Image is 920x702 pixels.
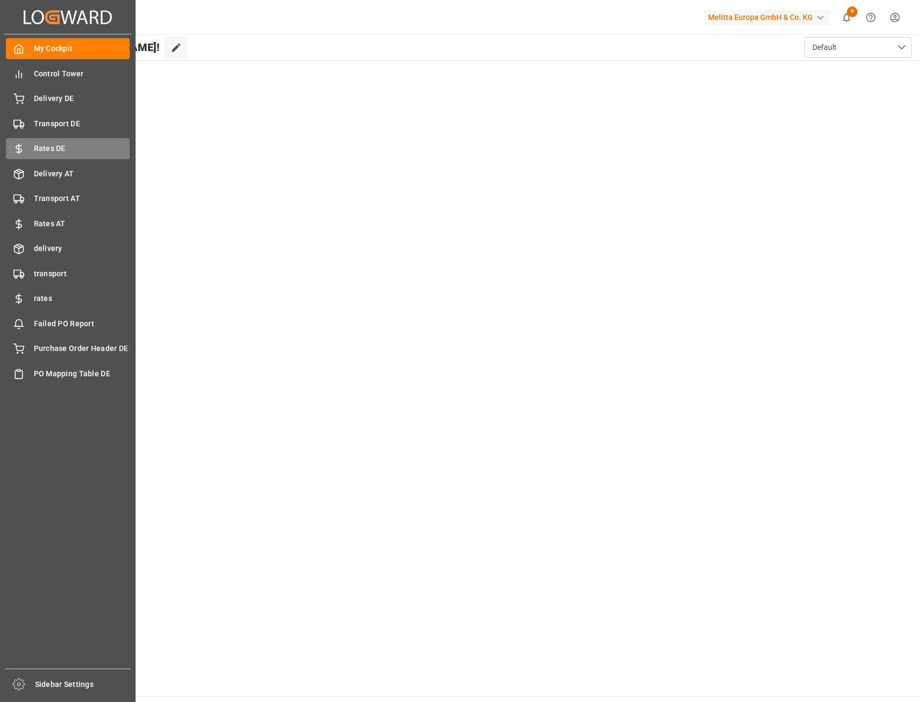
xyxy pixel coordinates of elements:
[704,7,834,27] button: Melitta Europa GmbH & Co. KG
[6,138,130,159] a: Rates DE
[34,268,130,280] span: transport
[34,243,130,254] span: delivery
[804,37,912,58] button: open menu
[6,188,130,209] a: Transport AT
[34,368,130,379] span: PO Mapping Table DE
[812,42,837,53] span: Default
[34,168,130,180] span: Delivery AT
[34,43,130,54] span: My Cockpit
[34,93,130,104] span: Delivery DE
[6,313,130,334] a: Failed PO Report
[6,163,130,184] a: Delivery AT
[6,363,130,384] a: PO Mapping Table DE
[34,118,130,130] span: Transport DE
[6,338,130,359] a: Purchase Order Header DE
[6,288,130,309] a: rates
[35,679,131,690] span: Sidebar Settings
[6,238,130,259] a: delivery
[6,38,130,59] a: My Cockpit
[859,5,883,30] button: Help Center
[34,343,130,354] span: Purchase Order Header DE
[34,143,130,154] span: Rates DE
[6,88,130,109] a: Delivery DE
[34,193,130,204] span: Transport AT
[6,213,130,234] a: Rates AT
[6,63,130,84] a: Control Tower
[834,5,859,30] button: show 9 new notifications
[847,6,858,17] span: 9
[704,10,830,25] div: Melitta Europa GmbH & Co. KG
[34,218,130,230] span: Rates AT
[34,318,130,329] span: Failed PO Report
[6,113,130,134] a: Transport DE
[6,263,130,284] a: transport
[34,68,130,80] span: Control Tower
[34,293,130,304] span: rates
